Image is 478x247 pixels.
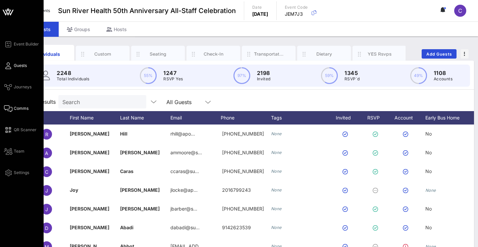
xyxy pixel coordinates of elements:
span: No [425,168,432,174]
span: Caras [120,168,134,174]
div: Transportation [254,51,284,57]
i: None [271,169,282,174]
button: Add Guests [422,49,457,59]
span: J [45,188,48,193]
div: Seating [143,51,173,57]
span: No [425,150,432,155]
p: jlocke@ap… [170,181,198,199]
div: Invited [328,111,365,125]
p: 2248 [57,69,90,77]
div: All Guests [162,95,216,108]
p: 2198 [257,69,271,77]
span: Guests [14,63,27,69]
span: +19172445351 [222,131,264,137]
span: QR Scanner [14,127,37,133]
a: QR Scanner [4,126,37,134]
span: Team [14,148,24,154]
span: D [45,225,48,231]
a: Journeys [4,83,32,91]
span: No [425,206,432,212]
p: RSVP`d [344,76,360,82]
p: 1108 [434,69,453,77]
p: RSVP Yes [163,76,183,82]
p: Accounts [434,76,453,82]
i: None [271,150,282,155]
span: 9142623539 [222,225,251,230]
div: RSVP [365,111,388,125]
span: Add Guests [426,52,453,57]
div: Last Name [120,111,170,125]
p: jbarber@s… [170,199,197,218]
div: Tags [271,111,328,125]
span: [PERSON_NAME] [70,225,109,230]
div: All Guests [166,99,192,105]
p: ccaras@su… [170,162,199,181]
a: Guests [4,62,27,70]
p: Invited [257,76,271,82]
span: Hill [120,131,127,137]
div: Early Bus Home [425,111,476,125]
span: [PERSON_NAME] [120,187,160,193]
p: Event Code [285,4,308,11]
span: C [45,169,48,175]
span: No [425,131,432,137]
span: C [458,7,462,14]
span: A [45,150,48,156]
span: [PERSON_NAME] [70,150,109,155]
div: Groups [59,22,98,37]
div: Account [388,111,425,125]
span: Sun River Health 50th Anniversary All-Staff Celebration [58,6,236,16]
div: YES Rsvps [365,51,394,57]
a: Event Builder [4,40,39,48]
span: [PERSON_NAME] [70,131,109,137]
p: Date [252,4,268,11]
span: R [45,132,48,137]
i: None [271,187,282,192]
div: Check-In [199,51,228,57]
p: [DATE] [252,11,268,17]
div: Individuals [33,51,62,58]
p: JEM7J3 [285,11,308,17]
i: None [271,131,282,136]
div: Hosts [98,22,135,37]
span: Event Builder [14,41,39,47]
span: [PERSON_NAME] [120,150,160,155]
div: Email [170,111,221,125]
span: [PERSON_NAME] [70,168,109,174]
p: ammoore@s… [170,143,202,162]
div: C [454,5,466,17]
span: 2016799243 [222,187,251,193]
span: Abadi [120,225,134,230]
a: Comms [4,104,29,112]
span: [PERSON_NAME] [120,206,160,212]
p: 1345 [344,69,360,77]
a: Team [4,147,24,155]
i: None [425,188,436,193]
span: Comms [14,105,29,111]
span: [PERSON_NAME] [70,206,109,212]
div: Phone [221,111,271,125]
span: 607-437-0421 [222,206,264,212]
p: 1247 [163,69,183,77]
span: J [45,207,48,212]
div: Custom [88,51,118,57]
span: Journeys [14,84,32,90]
div: First Name [70,111,120,125]
span: Settings [14,170,29,176]
span: No [425,225,432,230]
span: +18457629158 [222,150,264,155]
p: dabadi@su… [170,218,200,237]
p: rhill@apo… [170,125,195,143]
i: None [271,206,282,211]
p: Total Individuals [57,76,90,82]
div: Dietary [309,51,339,57]
i: None [271,225,282,230]
span: Joy [70,187,78,193]
a: Settings [4,169,29,177]
span: +18455701917 [222,168,264,174]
